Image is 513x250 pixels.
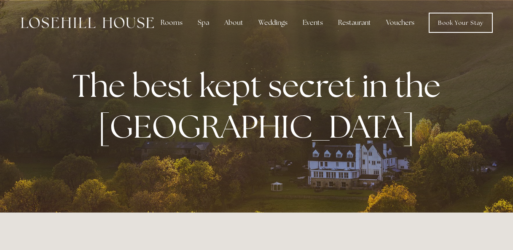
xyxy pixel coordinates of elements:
[331,14,378,31] div: Restaurant
[73,65,447,147] strong: The best kept secret in the [GEOGRAPHIC_DATA]
[191,14,216,31] div: Spa
[296,14,330,31] div: Events
[218,14,250,31] div: About
[429,13,493,33] a: Book Your Stay
[252,14,294,31] div: Weddings
[21,17,154,28] img: Losehill House
[154,14,189,31] div: Rooms
[379,14,421,31] a: Vouchers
